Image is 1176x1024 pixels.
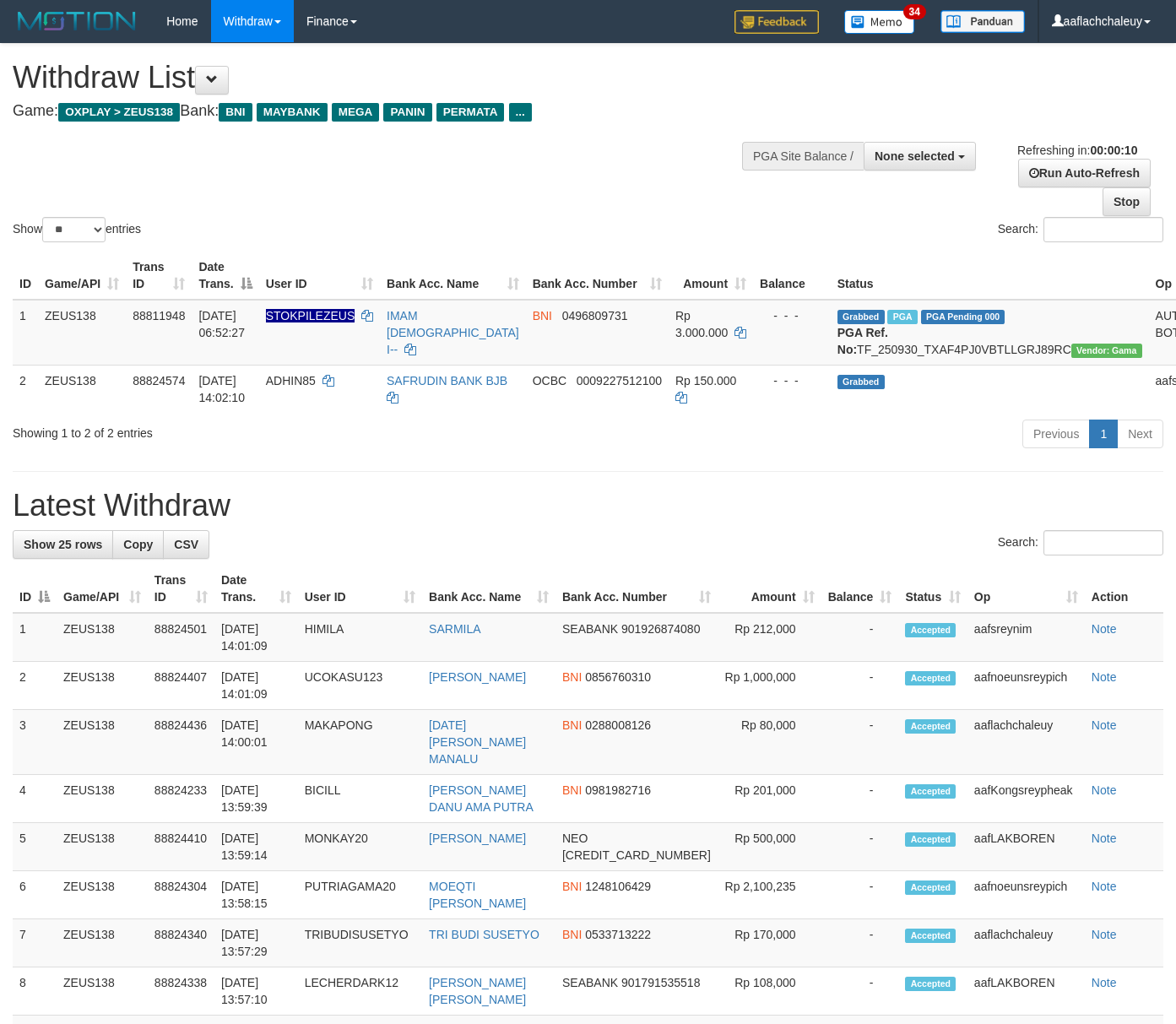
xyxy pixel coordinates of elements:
[13,775,57,823] td: 4
[1117,420,1163,448] a: Next
[429,832,526,845] a: [PERSON_NAME]
[13,967,57,1016] td: 8
[13,61,767,95] h1: Withdraw List
[57,613,148,662] td: ZEUS138
[13,217,141,242] label: Show entries
[387,374,507,387] a: SAFRUDIN BANK BJB
[734,10,819,34] img: Feedback.jpg
[298,823,422,871] td: MONKAY20
[562,848,711,862] span: Copy 5859459181258384 to clipboard
[837,310,885,324] span: Grabbed
[13,710,57,775] td: 3
[42,217,106,242] select: Showentries
[718,967,821,1016] td: Rp 108,000
[13,919,57,967] td: 7
[533,374,566,387] span: OCBC
[905,929,956,943] span: Accepted
[214,919,298,967] td: [DATE] 13:57:29
[57,775,148,823] td: ZEUS138
[718,710,821,775] td: Rp 80,000
[13,871,57,919] td: 6
[298,565,422,613] th: User ID: activate to sort column ascending
[13,613,57,662] td: 1
[718,613,821,662] td: Rp 212,000
[718,662,821,710] td: Rp 1,000,000
[562,309,628,322] span: Copy 0496809731 to clipboard
[298,613,422,662] td: HIMILA
[57,871,148,919] td: ZEUS138
[1092,622,1117,636] a: Note
[1092,832,1117,845] a: Note
[266,309,355,322] span: Nama rekening ada tanda titik/strip, harap diedit
[1043,530,1163,555] input: Search:
[1018,159,1151,187] a: Run Auto-Refresh
[585,718,651,732] span: Copy 0288008126 to clipboard
[669,252,753,300] th: Amount: activate to sort column ascending
[998,530,1163,555] label: Search:
[555,565,718,613] th: Bank Acc. Number: activate to sort column ascending
[967,967,1085,1016] td: aafLAKBOREN
[760,372,824,389] div: - - -
[821,710,899,775] td: -
[266,374,316,387] span: ADHIN85
[831,252,1149,300] th: Status
[675,309,728,339] span: Rp 3.000.000
[1092,718,1117,732] a: Note
[967,565,1085,613] th: Op: activate to sort column ascending
[429,718,526,766] a: [DATE][PERSON_NAME] MANALU
[57,967,148,1016] td: ZEUS138
[864,142,976,171] button: None selected
[821,565,899,613] th: Balance: activate to sort column ascending
[509,103,532,122] span: ...
[905,671,956,685] span: Accepted
[198,309,245,339] span: [DATE] 06:52:27
[214,613,298,662] td: [DATE] 14:01:09
[112,530,164,559] a: Copy
[174,538,198,551] span: CSV
[967,919,1085,967] td: aaflachchaleuy
[718,565,821,613] th: Amount: activate to sort column ascending
[429,880,526,910] a: MOEQTI [PERSON_NAME]
[1017,144,1137,157] span: Refreshing in:
[967,775,1085,823] td: aafKongsreypheak
[133,309,185,322] span: 88811948
[760,307,824,324] div: - - -
[298,662,422,710] td: UCOKASU123
[821,919,899,967] td: -
[380,252,526,300] th: Bank Acc. Name: activate to sort column ascending
[214,871,298,919] td: [DATE] 13:58:15
[821,871,899,919] td: -
[57,710,148,775] td: ZEUS138
[298,710,422,775] td: MAKAPONG
[905,719,956,734] span: Accepted
[526,252,669,300] th: Bank Acc. Number: activate to sort column ascending
[821,662,899,710] td: -
[123,538,153,551] span: Copy
[148,823,214,871] td: 88824410
[163,530,209,559] a: CSV
[837,375,885,389] span: Grabbed
[13,300,38,366] td: 1
[126,252,192,300] th: Trans ID: activate to sort column ascending
[718,775,821,823] td: Rp 201,000
[148,613,214,662] td: 88824501
[57,919,148,967] td: ZEUS138
[621,976,700,989] span: Copy 901791535518 to clipboard
[967,823,1085,871] td: aafLAKBOREN
[967,662,1085,710] td: aafnoeunsreypich
[903,4,926,19] span: 34
[875,149,955,163] span: None selected
[905,784,956,799] span: Accepted
[533,309,552,322] span: BNI
[562,783,582,797] span: BNI
[214,710,298,775] td: [DATE] 14:00:01
[422,565,555,613] th: Bank Acc. Name: activate to sort column ascending
[675,374,736,387] span: Rp 150.000
[429,783,534,814] a: [PERSON_NAME] DANU AMA PUTRA
[436,103,505,122] span: PERMATA
[585,880,651,893] span: Copy 1248106429 to clipboard
[905,832,956,847] span: Accepted
[1089,420,1118,448] a: 1
[905,880,956,895] span: Accepted
[57,662,148,710] td: ZEUS138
